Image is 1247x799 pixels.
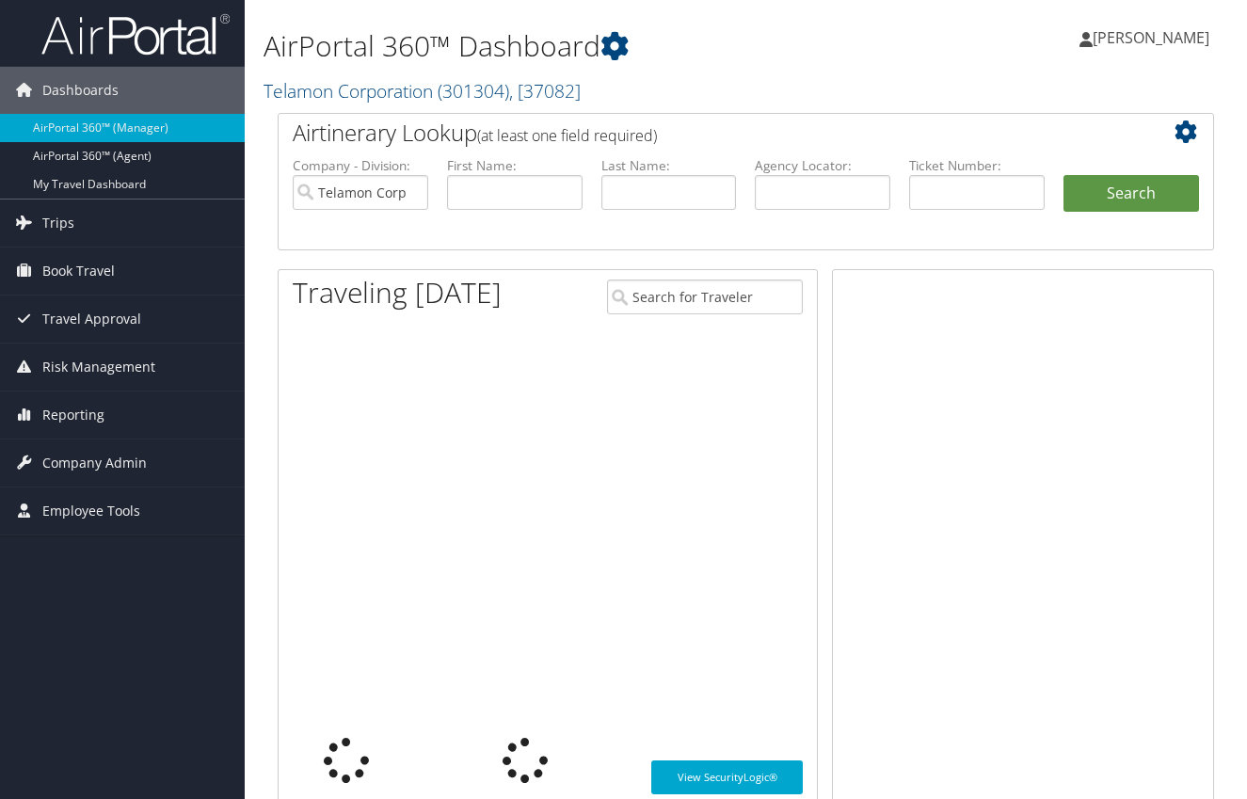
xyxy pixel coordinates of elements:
span: , [ 37082 ] [509,78,581,104]
span: Book Travel [42,248,115,295]
span: Employee Tools [42,487,140,535]
label: Ticket Number: [909,156,1045,175]
label: Agency Locator: [755,156,890,175]
span: Company Admin [42,439,147,487]
span: Risk Management [42,344,155,391]
a: [PERSON_NAME] [1079,9,1228,66]
label: Company - Division: [293,156,428,175]
span: Travel Approval [42,296,141,343]
a: View SecurityLogic® [651,760,803,794]
label: First Name: [447,156,583,175]
span: ( 301304 ) [438,78,509,104]
h1: Traveling [DATE] [293,273,502,312]
img: airportal-logo.png [41,12,230,56]
h2: Airtinerary Lookup [293,117,1121,149]
span: Reporting [42,392,104,439]
span: Trips [42,200,74,247]
input: Search for Traveler [607,280,803,314]
button: Search [1063,175,1199,213]
h1: AirPortal 360™ Dashboard [264,26,906,66]
label: Last Name: [601,156,737,175]
span: (at least one field required) [477,125,657,146]
span: [PERSON_NAME] [1093,27,1209,48]
span: Dashboards [42,67,119,114]
a: Telamon Corporation [264,78,581,104]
